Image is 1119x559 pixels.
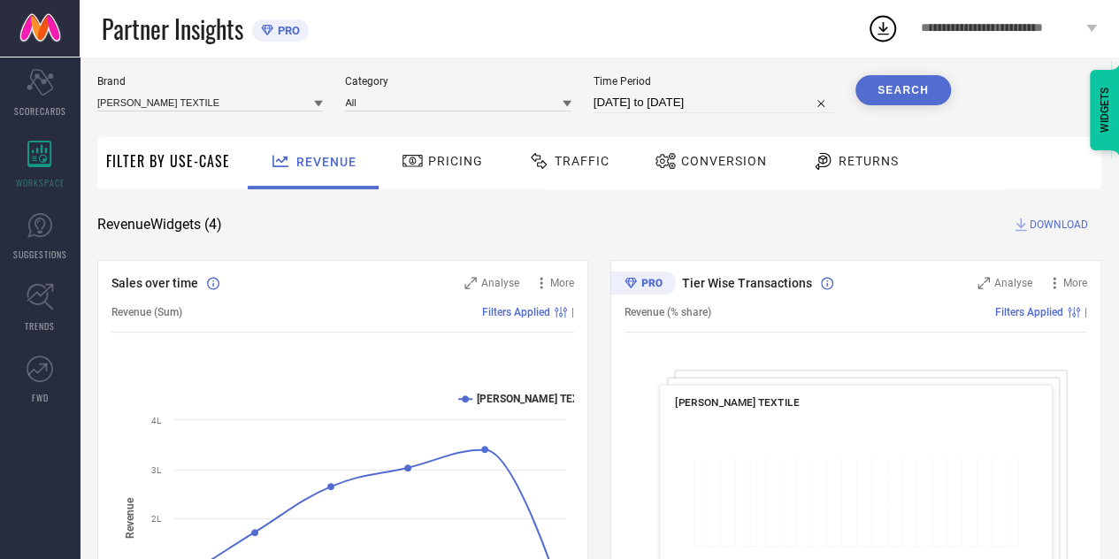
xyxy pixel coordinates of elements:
[106,150,230,172] span: Filter By Use-Case
[32,391,49,404] span: FWD
[594,92,833,113] input: Select time period
[151,465,162,475] text: 3L
[867,12,899,44] div: Open download list
[675,396,799,409] span: [PERSON_NAME] TEXTILE
[682,276,812,290] span: Tier Wise Transactions
[102,11,243,47] span: Partner Insights
[550,277,574,289] span: More
[296,155,356,169] span: Revenue
[1030,216,1088,234] span: DOWNLOAD
[14,104,66,118] span: SCORECARDS
[151,514,162,524] text: 2L
[13,248,67,261] span: SUGGESTIONS
[839,154,899,168] span: Returns
[555,154,609,168] span: Traffic
[594,75,833,88] span: Time Period
[477,393,602,405] text: [PERSON_NAME] TEXTILE
[994,277,1032,289] span: Analyse
[273,24,300,37] span: PRO
[481,277,519,289] span: Analyse
[1063,277,1087,289] span: More
[111,276,198,290] span: Sales over time
[977,277,990,289] svg: Zoom
[571,306,574,318] span: |
[610,272,676,298] div: Premium
[16,176,65,189] span: WORKSPACE
[345,75,571,88] span: Category
[25,319,55,333] span: TRENDS
[482,306,550,318] span: Filters Applied
[995,306,1063,318] span: Filters Applied
[97,216,222,234] span: Revenue Widgets ( 4 )
[625,306,711,318] span: Revenue (% share)
[1085,306,1087,318] span: |
[855,75,951,105] button: Search
[151,416,162,425] text: 4L
[681,154,767,168] span: Conversion
[428,154,483,168] span: Pricing
[464,277,477,289] svg: Zoom
[97,75,323,88] span: Brand
[111,306,182,318] span: Revenue (Sum)
[124,497,136,539] tspan: Revenue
